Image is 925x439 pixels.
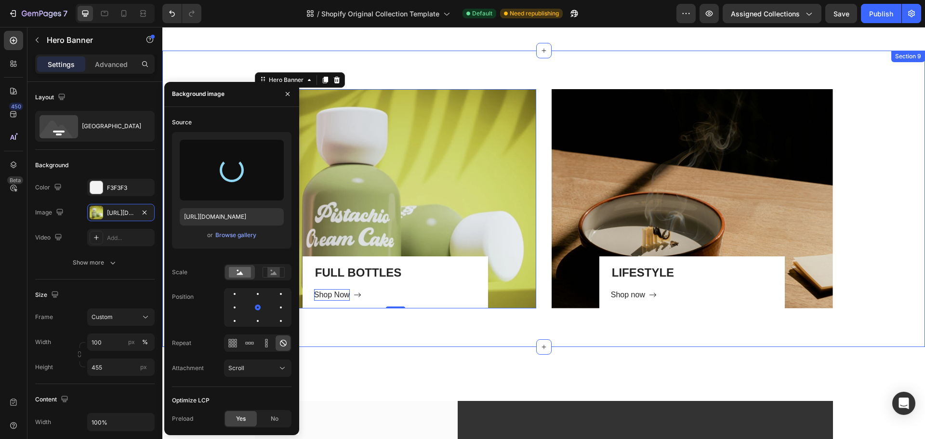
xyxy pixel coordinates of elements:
[172,414,193,423] div: Preload
[321,9,439,19] span: Shopify Original Collection Template
[87,359,155,376] input: px
[126,336,137,348] button: %
[107,184,152,192] div: F3F3F3
[172,90,225,98] div: Background image
[35,338,51,346] label: Width
[892,392,915,415] div: Open Intercom Messenger
[449,237,611,254] h2: LIFESTYLE
[9,103,23,110] div: 450
[472,9,492,18] span: Default
[35,363,53,372] label: Height
[723,4,821,23] button: Assigned Collections
[35,206,66,219] div: Image
[140,363,147,371] span: px
[87,333,155,351] input: px%
[162,27,925,439] iframe: Design area
[224,359,291,377] button: Scroll
[95,59,128,69] p: Advanced
[7,176,23,184] div: Beta
[88,413,154,431] input: Auto
[4,4,72,23] button: 7
[825,4,857,23] button: Save
[236,414,246,423] span: Yes
[172,293,194,301] div: Position
[128,338,135,346] div: px
[87,308,155,326] button: Custom
[215,231,256,239] div: Browse gallery
[35,313,53,321] label: Frame
[107,209,135,217] div: [URL][DOMAIN_NAME]
[172,364,204,372] div: Attachment
[271,414,278,423] span: No
[82,115,141,137] div: [GEOGRAPHIC_DATA]
[172,339,191,347] div: Repeat
[35,91,67,104] div: Layout
[35,393,70,406] div: Content
[35,254,155,271] button: Show more
[449,262,483,274] div: Shop now
[389,62,671,281] div: Background Image
[48,59,75,69] p: Settings
[139,336,151,348] button: px
[172,268,187,277] div: Scale
[861,4,901,23] button: Publish
[35,418,51,426] div: Width
[73,258,118,267] div: Show more
[47,34,129,46] p: Hero Banner
[207,229,213,241] span: or
[63,8,67,19] p: 7
[833,10,849,18] span: Save
[35,289,61,302] div: Size
[869,9,893,19] div: Publish
[731,25,761,34] div: Section 9
[172,396,210,405] div: Optimize LCP
[180,208,284,226] input: https://example.com/image.jpg
[35,161,68,170] div: Background
[228,364,244,372] span: Scroll
[162,4,201,23] div: Undo/Redo
[215,230,257,240] button: Browse gallery
[389,62,671,281] div: Overlay
[107,234,152,242] div: Add...
[35,181,64,194] div: Color
[317,9,319,19] span: /
[172,118,192,127] div: Source
[510,9,559,18] span: Need republishing
[449,262,494,274] a: Shop now
[35,231,64,244] div: Video
[142,338,148,346] div: %
[731,9,800,19] span: Assigned Collections
[92,313,113,321] span: Custom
